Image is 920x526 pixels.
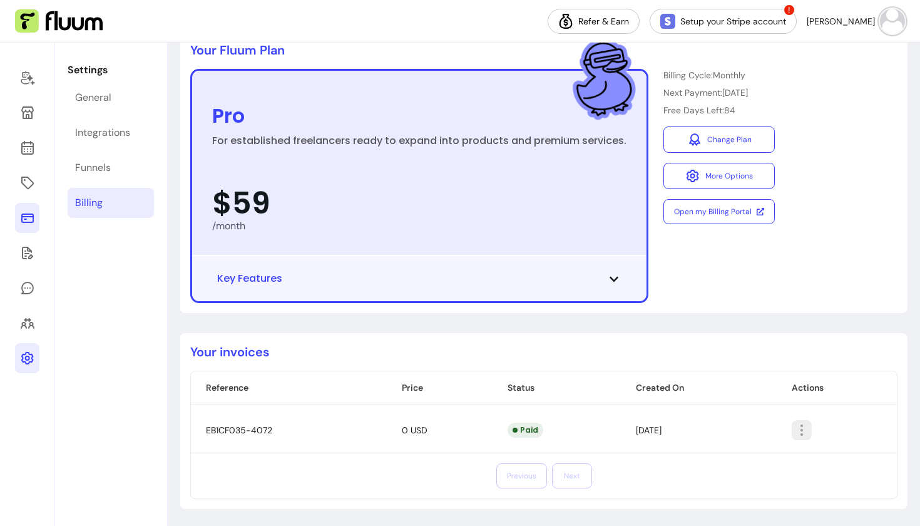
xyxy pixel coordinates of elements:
[212,219,626,234] div: /month
[15,203,39,233] a: Sales
[190,41,897,59] p: Your Fluum Plan
[493,371,621,405] th: Status
[15,63,39,93] a: Home
[15,9,103,33] img: Fluum Logo
[660,14,675,29] img: Stripe Icon
[68,118,154,148] a: Integrations
[68,83,154,113] a: General
[650,9,797,34] a: Setup your Stripe account
[217,271,282,286] span: Key Features
[75,90,111,105] div: General
[807,15,875,28] span: [PERSON_NAME]
[206,425,272,436] span: EB1CF035-4072
[190,343,897,361] p: Your invoices
[15,98,39,128] a: Storefront
[663,199,775,224] a: Open my Billing Portal
[75,125,130,140] div: Integrations
[880,9,905,34] img: avatar
[15,343,39,373] a: Settings
[68,153,154,183] a: Funnels
[212,133,626,163] div: For established freelancers ready to expand into products and premium services.
[212,188,270,219] span: $59
[508,423,543,438] div: Paid
[548,9,640,34] a: Refer & Earn
[663,69,775,81] p: Billing Cycle: Monthly
[68,63,154,78] p: Settings
[402,425,427,436] span: 0 USD
[663,126,775,153] a: Change Plan
[807,9,905,34] button: avatar[PERSON_NAME]
[191,371,387,405] th: Reference
[15,273,39,303] a: My Messages
[15,133,39,163] a: Calendar
[212,101,245,131] div: Pro
[15,308,39,338] a: Clients
[15,168,39,198] a: Offerings
[663,163,775,189] button: More Options
[387,371,493,405] th: Price
[783,4,795,16] span: !
[777,371,897,405] th: Actions
[15,238,39,268] a: Forms
[663,104,775,116] p: Free Days Left: 84
[217,271,621,286] button: Key Features
[75,195,103,210] div: Billing
[75,160,111,175] div: Funnels
[68,188,154,218] a: Billing
[663,86,775,99] p: Next Payment: [DATE]
[636,425,662,436] span: [DATE]
[621,371,777,405] th: Created On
